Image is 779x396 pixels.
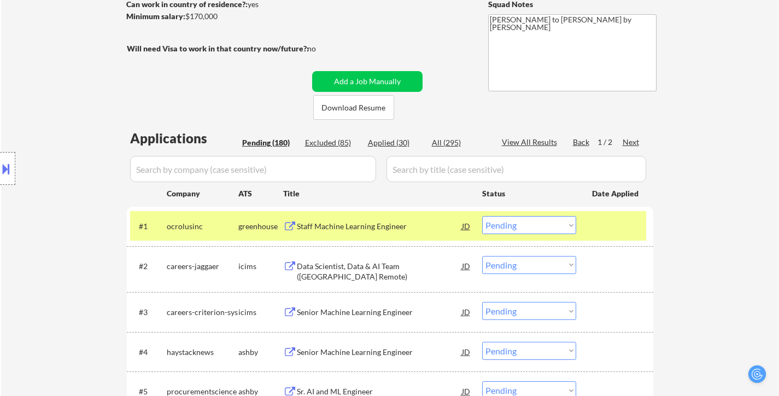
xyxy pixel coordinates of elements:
div: Excluded (85) [305,137,360,148]
button: Download Resume [313,95,394,120]
div: View All Results [502,137,560,148]
div: #3 [139,307,158,318]
div: 1 / 2 [598,137,623,148]
div: Back [573,137,590,148]
div: Data Scientist, Data & AI Team ([GEOGRAPHIC_DATA] Remote) [297,261,462,282]
div: ashby [238,347,283,358]
div: haystacknews [167,347,238,358]
input: Search by title (case sensitive) [386,156,646,182]
div: Pending (180) [242,137,297,148]
div: icims [238,261,283,272]
div: Date Applied [592,188,640,199]
div: ocrolusinc [167,221,238,232]
div: no [307,43,338,54]
div: Title [283,188,472,199]
div: JD [461,216,472,236]
div: JD [461,302,472,322]
div: Next [623,137,640,148]
strong: Will need Visa to work in that country now/future?: [127,44,309,53]
div: greenhouse [238,221,283,232]
div: Staff Machine Learning Engineer [297,221,462,232]
div: JD [461,342,472,362]
div: JD [461,256,472,276]
div: Applied (30) [368,137,423,148]
div: $170,000 [126,11,308,22]
button: Add a Job Manually [312,71,423,92]
input: Search by company (case sensitive) [130,156,376,182]
div: ATS [238,188,283,199]
div: All (295) [432,137,487,148]
div: Company [167,188,238,199]
div: Status [482,183,576,203]
strong: Minimum salary: [126,11,185,21]
div: careers-criterion-sys [167,307,238,318]
div: icims [238,307,283,318]
div: #4 [139,347,158,358]
div: careers-jaggaer [167,261,238,272]
div: Senior Machine Learning Engineer [297,307,462,318]
div: Senior Machine Learning Engineer [297,347,462,358]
